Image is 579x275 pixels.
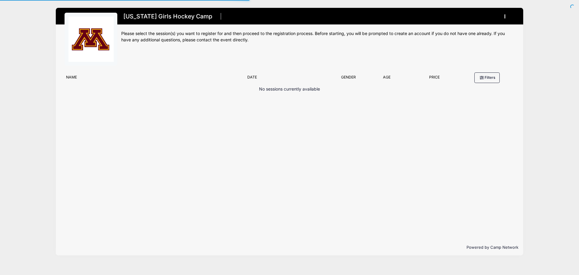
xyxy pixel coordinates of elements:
div: Please select the session(s) you want to register for and then proceed to the registration proces... [121,30,514,43]
div: Price [407,75,461,83]
h1: [US_STATE] Girls Hockey Camp [121,11,214,22]
button: Filters [474,72,500,83]
div: Name [63,75,244,83]
img: logo [68,17,114,62]
div: Gender [330,75,366,83]
p: No sessions currently available [259,86,320,92]
div: Date [244,75,330,83]
p: Powered by Camp Network [61,245,518,251]
div: Age [366,75,407,83]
